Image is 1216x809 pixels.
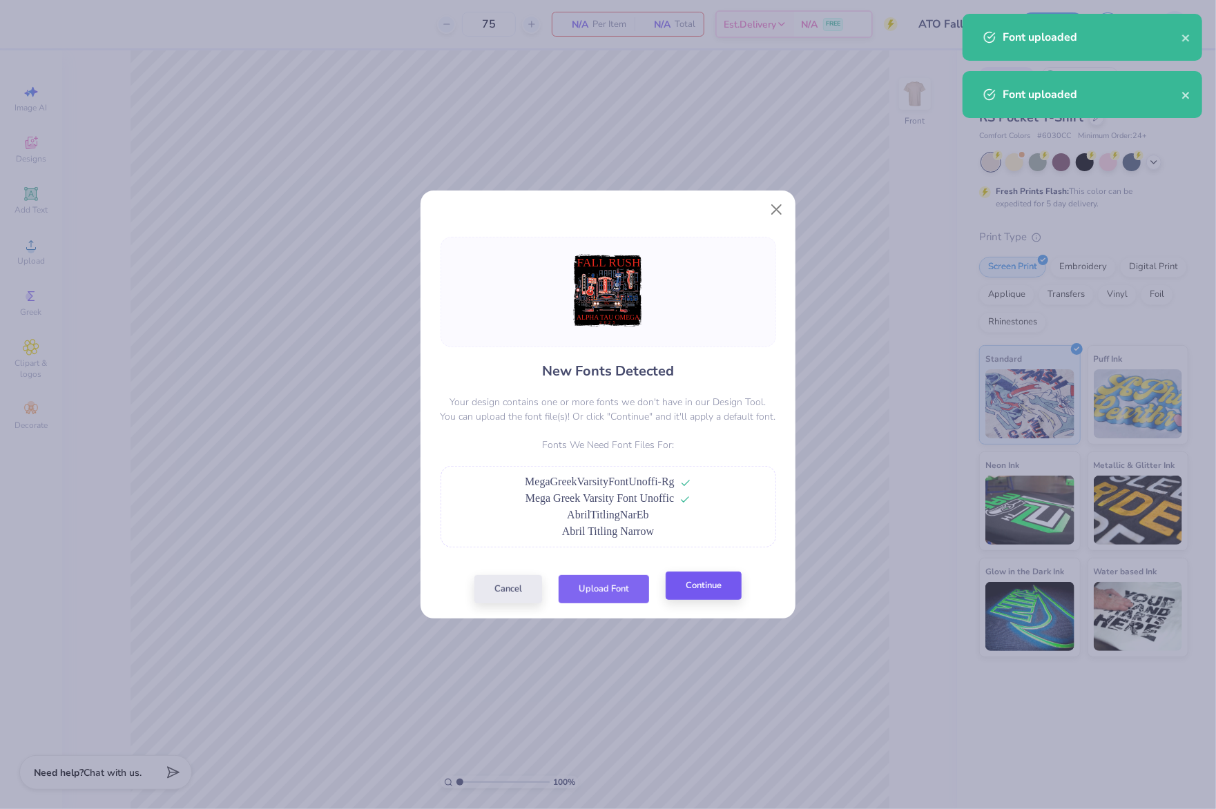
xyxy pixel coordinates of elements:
[542,361,674,381] h4: New Fonts Detected
[1181,86,1191,103] button: close
[567,509,649,520] span: AbrilTitlingNarEb
[525,492,674,504] span: Mega Greek Varsity Font Unoffic
[764,196,790,222] button: Close
[562,525,654,537] span: Abril Titling Narrow
[1003,86,1181,103] div: Font uploaded
[474,575,542,603] button: Cancel
[1003,29,1181,46] div: Font uploaded
[559,575,649,603] button: Upload Font
[441,395,776,424] p: Your design contains one or more fonts we don't have in our Design Tool. You can upload the font ...
[1181,29,1191,46] button: close
[441,438,776,452] p: Fonts We Need Font Files For:
[666,572,742,600] button: Continue
[525,476,675,487] span: MegaGreekVarsityFontUnoffi-Rg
